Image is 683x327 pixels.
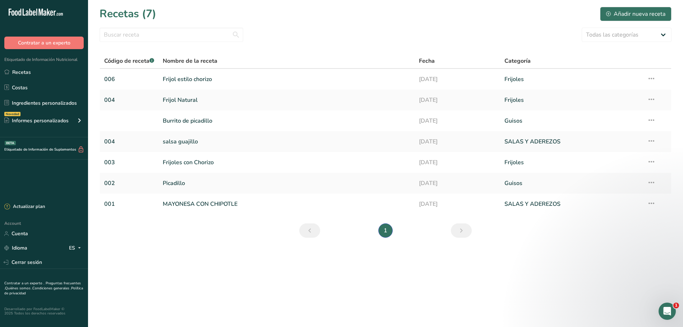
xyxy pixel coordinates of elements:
div: BETA [5,141,16,145]
button: Añadir nueva receta [600,7,672,21]
div: Añadir nueva receta [606,10,665,18]
a: 006 [104,72,154,87]
button: Contratar a un experto [4,37,84,49]
span: Inicio [11,242,24,247]
a: Guisos [504,113,638,128]
a: Página anterior [299,223,320,238]
button: Envíanos un mensaje [31,202,114,216]
button: Ayuda [72,224,108,252]
span: Califica la conversación [26,25,92,31]
a: 004 [104,93,154,108]
a: Política de privacidad [4,286,83,296]
h1: Mensajes [54,3,91,15]
div: Cerrar [126,3,139,16]
h1: Recetas (7) [100,6,156,22]
span: Nombre de la receta [163,57,217,65]
span: 1 [673,303,679,308]
a: [DATE] [419,72,496,87]
a: Preguntas frecuentes . [4,281,81,291]
a: Quiénes somos . [5,286,32,291]
span: Mensajes [41,242,67,247]
div: • Hace 1sem [69,112,100,119]
input: Buscar receta [100,28,243,42]
a: MAYONESA CON CHIPOTLE [163,196,410,212]
a: [DATE] [419,155,496,170]
a: Contratar a un experto . [4,281,44,286]
iframe: Intercom live chat [659,303,676,320]
img: Profile image for Aya [8,78,23,93]
div: Actualizar plan [4,203,45,210]
a: SALAS Y ADEREZOS [504,134,638,149]
div: [PERSON_NAME] [26,59,67,66]
iframe: Intercom notifications mensaje [539,257,683,308]
a: [DATE] [419,113,496,128]
a: Frijoles [504,72,638,87]
a: 002 [104,176,154,191]
span: Código de receta [104,57,154,65]
a: Condiciones generales . [32,286,71,291]
a: [DATE] [419,196,496,212]
a: Frijoles con Chorizo [163,155,410,170]
a: Burrito de picadillo [163,113,410,128]
a: Picadillo [163,176,410,191]
span: Categoría [504,57,531,65]
div: Desarrollado por FoodLabelMaker © 2025 Todos los derechos reservados [4,307,84,316]
button: Noticias [108,224,144,252]
div: • Hace 1sem [69,59,100,66]
a: Idioma [4,242,27,254]
a: Frijoles [504,93,638,108]
a: 001 [104,196,154,212]
a: Frijoles [504,155,638,170]
span: Noticias [116,242,136,247]
div: Novedad [4,112,20,116]
img: Profile image for Aya [8,105,23,119]
span: [PERSON_NAME] tienes alguna pregunta no dudes en consultarnos. ¡Estamos aquí para ayudarte! 😊 [26,79,279,84]
img: Profile image for Aya [8,52,23,66]
a: [DATE] [419,176,496,191]
a: Frijol Natural [163,93,410,108]
a: [DATE] [419,93,496,108]
div: • Hace 50m [69,32,97,40]
a: Guisos [504,176,638,191]
span: [PERSON_NAME] tienes alguna pregunta no dudes en consultarnos. ¡Estamos aquí para ayudarte! 😊 [26,105,279,111]
span: Califica la conversación [26,52,85,58]
a: Siguiente página [451,223,472,238]
a: [DATE] [419,134,496,149]
img: Profile image for Rachelle [8,25,23,39]
a: 004 [104,134,154,149]
div: Informes personalizados [4,117,69,124]
a: SALAS Y ADEREZOS [504,196,638,212]
div: ES [69,244,84,252]
span: Ayuda [82,242,97,247]
a: Frijol estilo chorizo [163,72,410,87]
div: [PERSON_NAME] [26,32,67,40]
a: 003 [104,155,154,170]
div: • Hace 1sem [69,85,100,93]
div: [PERSON_NAME] [26,85,67,93]
span: Fecha [419,57,435,65]
button: Mensajes [36,224,72,252]
a: salsa guajillo [163,134,410,149]
div: [PERSON_NAME] [26,112,67,119]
